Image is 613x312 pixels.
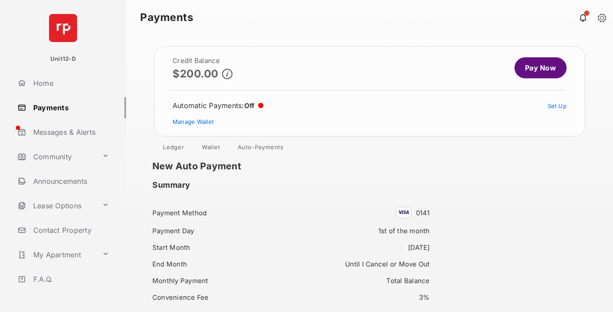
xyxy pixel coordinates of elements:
[152,161,443,172] h1: New Auto Payment
[49,14,77,42] img: svg+xml;base64,PHN2ZyB4bWxucz0iaHR0cDovL3d3dy53My5vcmcvMjAwMC9zdmciIHdpZHRoPSI2NCIgaGVpZ2h0PSI2NC...
[14,122,126,143] a: Messages & Alerts
[231,144,291,154] a: Auto-Payments
[173,101,264,110] div: Automatic Payments :
[14,73,126,94] a: Home
[244,102,255,110] span: Off
[152,291,285,303] div: Convenience Fee
[296,291,430,303] div: 3%
[416,209,430,217] span: 0141
[14,220,126,241] a: Contact Property
[152,180,190,190] h2: Summary
[378,227,430,235] span: 1st of the month
[173,57,233,64] h2: Credit Balance
[14,269,126,290] a: F.A.Q.
[14,146,99,167] a: Community
[14,97,126,118] a: Payments
[152,207,285,219] div: Payment Method
[152,258,285,270] div: End Month
[386,277,430,285] span: Total Balance
[50,55,76,63] p: Unit12-D
[14,195,99,216] a: Lease Options
[156,144,191,154] a: Ledger
[152,225,285,237] div: Payment Day
[173,68,218,80] p: $200.00
[408,243,430,252] span: [DATE]
[152,275,285,287] div: Monthly Payment
[195,144,227,154] a: Wallet
[14,244,99,265] a: My Apartment
[14,171,126,192] a: Announcements
[345,260,430,268] span: Until I Cancel or Move Out
[152,242,285,253] div: Start Month
[173,118,214,125] a: Manage Wallet
[548,102,567,109] a: Set Up
[140,12,193,23] strong: Payments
